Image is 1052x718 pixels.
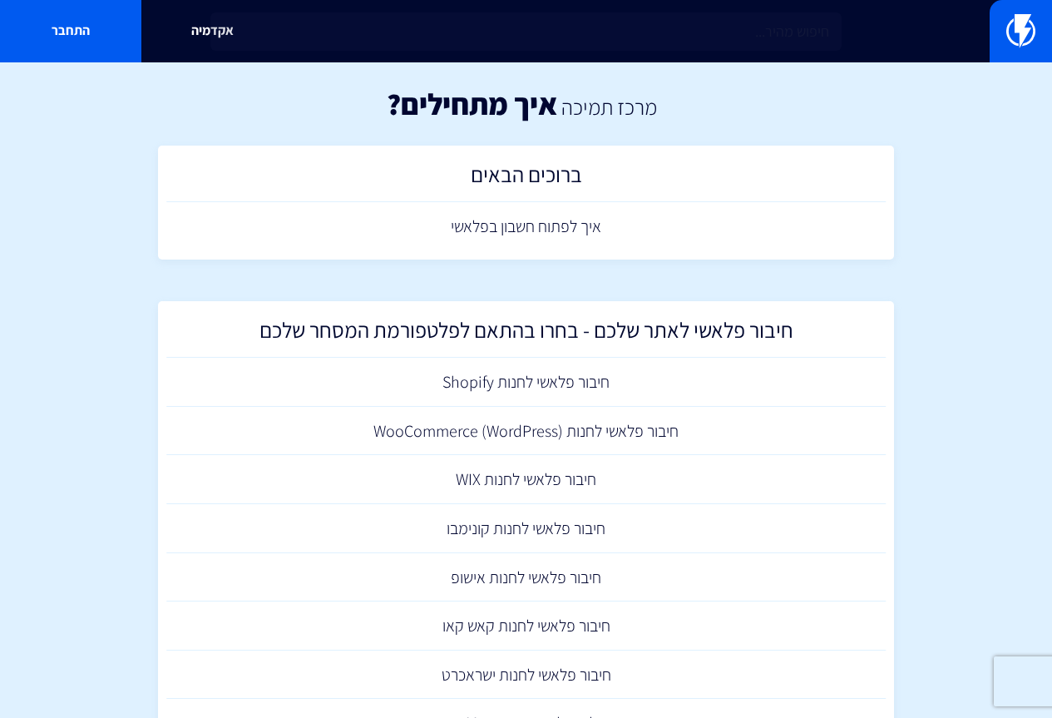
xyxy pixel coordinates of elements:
a: איך לפתוח חשבון בפלאשי [166,202,887,251]
input: חיפוש מהיר... [210,12,842,51]
a: חיבור פלאשי לחנות אישופ [166,553,887,602]
a: חיבור פלאשי לחנות Shopify [166,358,887,407]
a: חיבור פלאשי לחנות קאש קאו [166,602,887,651]
a: חיבור פלאשי לחנות (WooCommerce (WordPress [166,407,887,456]
a: חיבור פלאשי לאתר שלכם - בחרו בהתאם לפלטפורמת המסחר שלכם [166,309,887,359]
h2: ברוכים הבאים [175,162,878,195]
h2: חיבור פלאשי לאתר שלכם - בחרו בהתאם לפלטפורמת המסחר שלכם [175,318,878,350]
a: חיבור פלאשי לחנות ישראכרט [166,651,887,700]
h1: איך מתחילים? [387,87,557,121]
a: ברוכים הבאים [166,154,887,203]
a: חיבור פלאשי לחנות קונימבו [166,504,887,553]
a: חיבור פלאשי לחנות WIX [166,455,887,504]
a: מרכז תמיכה [561,92,657,121]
